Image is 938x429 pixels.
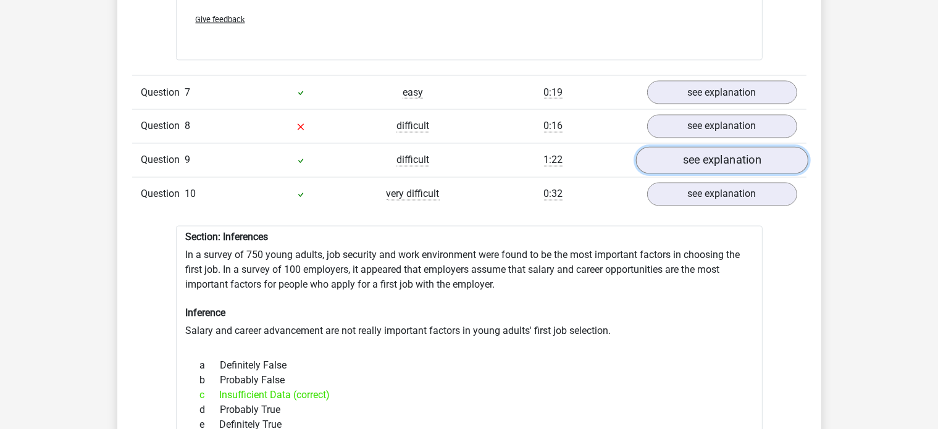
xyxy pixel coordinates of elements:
[403,86,423,99] span: easy
[141,187,185,202] span: Question
[191,359,748,373] div: Definitely False
[387,188,440,201] span: very difficult
[200,373,220,388] span: b
[544,86,563,99] span: 0:19
[185,120,191,132] span: 8
[191,373,748,388] div: Probably False
[185,188,196,200] span: 10
[200,388,220,403] span: c
[185,154,191,166] span: 9
[186,231,753,243] h6: Section: Inferences
[191,388,748,403] div: Insufficient Data (correct)
[647,81,797,104] a: see explanation
[396,120,429,133] span: difficult
[647,183,797,206] a: see explanation
[544,120,563,133] span: 0:16
[141,153,185,168] span: Question
[635,147,808,174] a: see explanation
[141,85,185,100] span: Question
[196,15,245,24] span: Give feedback
[191,403,748,418] div: Probably True
[186,307,753,319] h6: Inference
[185,86,191,98] span: 7
[200,359,220,373] span: a
[544,154,563,167] span: 1:22
[141,119,185,134] span: Question
[544,188,563,201] span: 0:32
[396,154,429,167] span: difficult
[200,403,220,418] span: d
[647,115,797,138] a: see explanation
